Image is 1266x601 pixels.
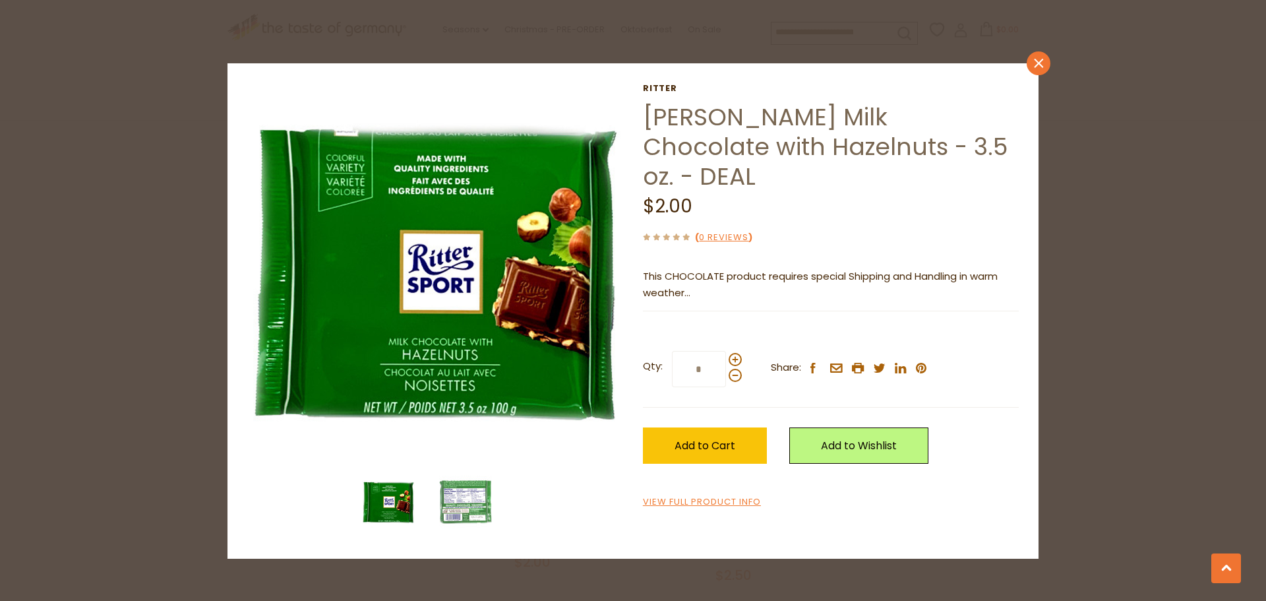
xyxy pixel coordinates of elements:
a: View Full Product Info [643,495,761,509]
a: Ritter [643,83,1019,94]
input: Qty: [672,351,726,387]
button: Add to Cart [643,427,767,464]
span: $2.00 [643,193,692,219]
a: [PERSON_NAME] Milk Chocolate with Hazelnuts - 3.5 oz. - DEAL [643,100,1008,193]
strong: Qty: [643,358,663,375]
a: 0 Reviews [699,231,748,245]
span: ( ) [695,231,752,243]
img: Ritter Milk Chocolate with Hazelnuts Nutrition Facts [439,476,492,528]
span: Add to Cart [675,438,735,453]
a: Add to Wishlist [789,427,928,464]
p: This CHOCOLATE product requires special Shipping and Handling in warm weather [643,269,1019,301]
img: Ritter Milk Chocolate with Hazelnuts [247,83,624,460]
img: Ritter Milk Chocolate with Hazelnuts [362,476,415,528]
span: Share: [771,360,801,376]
